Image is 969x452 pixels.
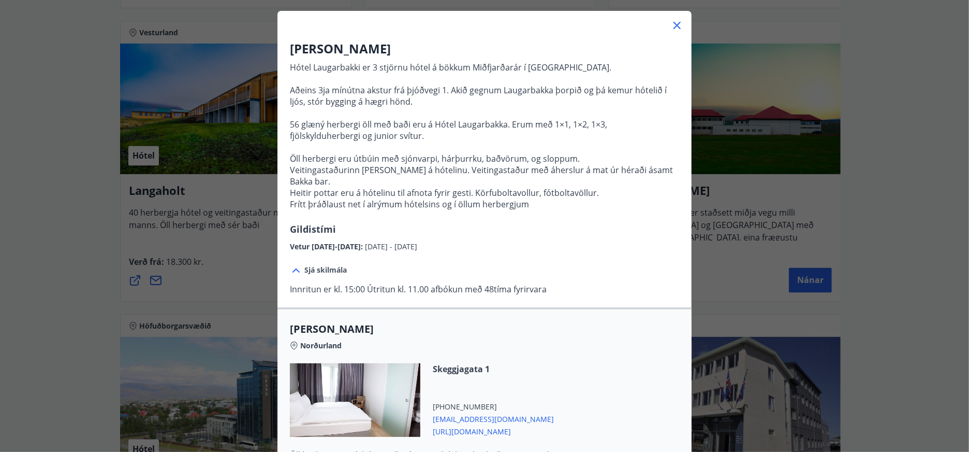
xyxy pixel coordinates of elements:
[290,62,679,210] p: Hótel Laugarbakki er 3 stjörnu hótel á bökkum Miðfjarðarár í [GEOGRAPHIC_DATA]. Aðeins 3ja mínútn...
[290,242,365,251] span: Vetur [DATE]-[DATE] :
[304,265,347,275] span: Sjá skilmála
[290,40,679,58] h3: [PERSON_NAME]
[290,284,547,295] p: Innritun er kl. 15:00 Útritun kl. 11.00 afbókun með 48tíma fyrirvara
[433,363,554,375] span: Skeggjagata 1
[290,223,336,235] span: Gildistími
[365,242,417,251] span: [DATE] - [DATE]
[290,322,679,336] span: [PERSON_NAME]
[300,341,342,351] span: Norðurland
